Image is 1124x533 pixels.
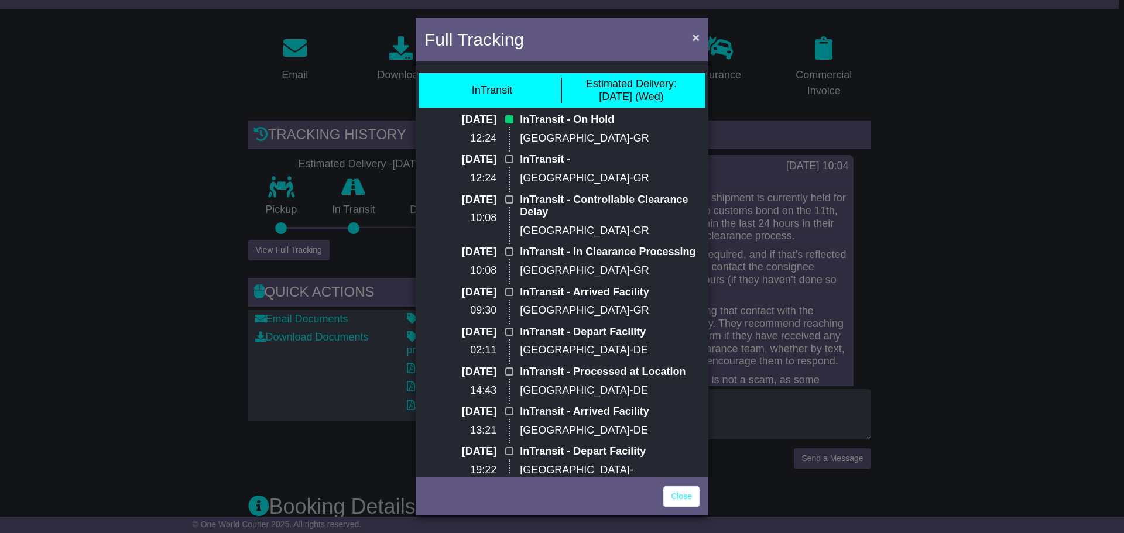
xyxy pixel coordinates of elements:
[424,445,496,458] p: [DATE]
[424,366,496,379] p: [DATE]
[424,172,496,185] p: 12:24
[586,78,677,103] div: [DATE] (Wed)
[520,366,700,379] p: InTransit - Processed at Location
[424,424,496,437] p: 13:21
[520,132,700,145] p: [GEOGRAPHIC_DATA]-GR
[424,344,496,357] p: 02:11
[520,304,700,317] p: [GEOGRAPHIC_DATA]-GR
[520,464,700,489] p: [GEOGRAPHIC_DATA]-[GEOGRAPHIC_DATA]
[520,114,700,126] p: InTransit - On Hold
[520,384,700,397] p: [GEOGRAPHIC_DATA]-DE
[520,172,700,185] p: [GEOGRAPHIC_DATA]-GR
[424,286,496,299] p: [DATE]
[424,384,496,397] p: 14:43
[586,78,677,90] span: Estimated Delivery:
[424,405,496,418] p: [DATE]
[424,114,496,126] p: [DATE]
[472,84,512,97] div: InTransit
[663,486,700,507] a: Close
[424,264,496,277] p: 10:08
[520,286,700,299] p: InTransit - Arrived Facility
[520,246,700,259] p: InTransit - In Clearance Processing
[424,194,496,207] p: [DATE]
[520,153,700,166] p: InTransit -
[520,194,700,219] p: InTransit - Controllable Clearance Delay
[424,326,496,339] p: [DATE]
[520,424,700,437] p: [GEOGRAPHIC_DATA]-DE
[693,30,700,44] span: ×
[424,26,524,53] h4: Full Tracking
[424,464,496,477] p: 19:22
[424,246,496,259] p: [DATE]
[424,304,496,317] p: 09:30
[520,445,700,458] p: InTransit - Depart Facility
[520,344,700,357] p: [GEOGRAPHIC_DATA]-DE
[520,264,700,277] p: [GEOGRAPHIC_DATA]-GR
[520,326,700,339] p: InTransit - Depart Facility
[520,405,700,418] p: InTransit - Arrived Facility
[424,153,496,166] p: [DATE]
[687,25,705,49] button: Close
[424,212,496,225] p: 10:08
[424,132,496,145] p: 12:24
[520,225,700,238] p: [GEOGRAPHIC_DATA]-GR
